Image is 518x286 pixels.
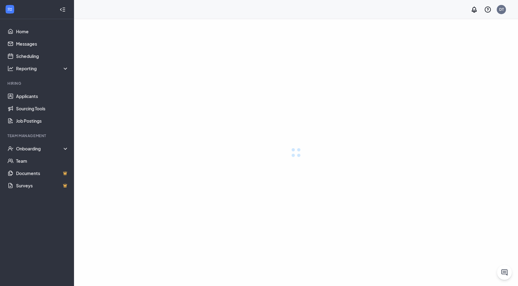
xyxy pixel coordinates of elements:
[16,65,69,71] div: Reporting
[501,269,508,276] svg: ChatActive
[7,145,14,152] svg: UserCheck
[16,38,69,50] a: Messages
[60,6,66,13] svg: Collapse
[16,50,69,62] a: Scheduling
[7,65,14,71] svg: Analysis
[497,265,512,280] button: ChatActive
[16,90,69,102] a: Applicants
[7,6,13,12] svg: WorkstreamLogo
[16,25,69,38] a: Home
[499,7,504,12] div: DT
[7,133,68,138] div: Team Management
[16,167,69,179] a: DocumentsCrown
[16,115,69,127] a: Job Postings
[16,145,69,152] div: Onboarding
[16,155,69,167] a: Team
[471,6,478,13] svg: Notifications
[16,102,69,115] a: Sourcing Tools
[16,179,69,192] a: SurveysCrown
[7,81,68,86] div: Hiring
[484,6,491,13] svg: QuestionInfo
